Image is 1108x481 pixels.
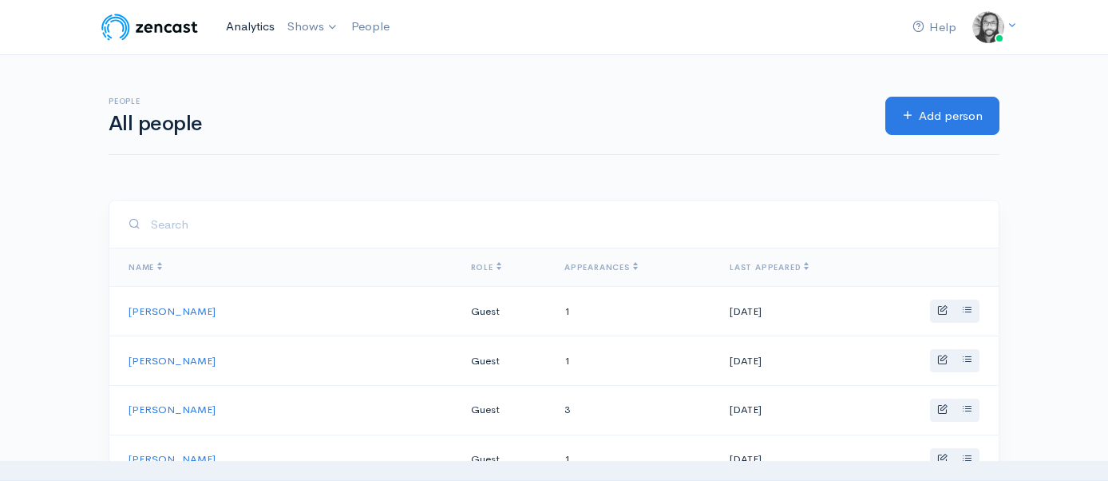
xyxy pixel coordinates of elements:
[552,336,717,386] td: 1
[220,10,281,44] a: Analytics
[109,97,866,105] h6: People
[281,10,345,45] a: Shows
[717,336,862,386] td: [DATE]
[129,354,216,368] a: [PERSON_NAME]
[730,262,809,272] a: Last appeared
[471,262,501,272] a: Role
[885,97,999,136] a: Add person
[930,300,979,323] div: Basic example
[150,209,979,241] input: Search
[717,287,862,336] td: [DATE]
[129,262,162,272] a: Name
[458,385,552,435] td: Guest
[109,113,866,136] h1: All people
[99,11,200,43] img: ZenCast Logo
[930,448,979,471] div: Basic example
[552,287,717,336] td: 1
[458,287,552,336] td: Guest
[458,336,552,386] td: Guest
[345,10,396,44] a: People
[129,304,216,318] a: [PERSON_NAME]
[717,385,862,435] td: [DATE]
[930,399,979,422] div: Basic example
[930,349,979,372] div: Basic example
[564,262,638,272] a: Appearances
[972,11,1004,43] img: ...
[129,452,216,466] a: [PERSON_NAME]
[129,403,216,416] a: [PERSON_NAME]
[552,385,717,435] td: 3
[906,10,963,45] a: Help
